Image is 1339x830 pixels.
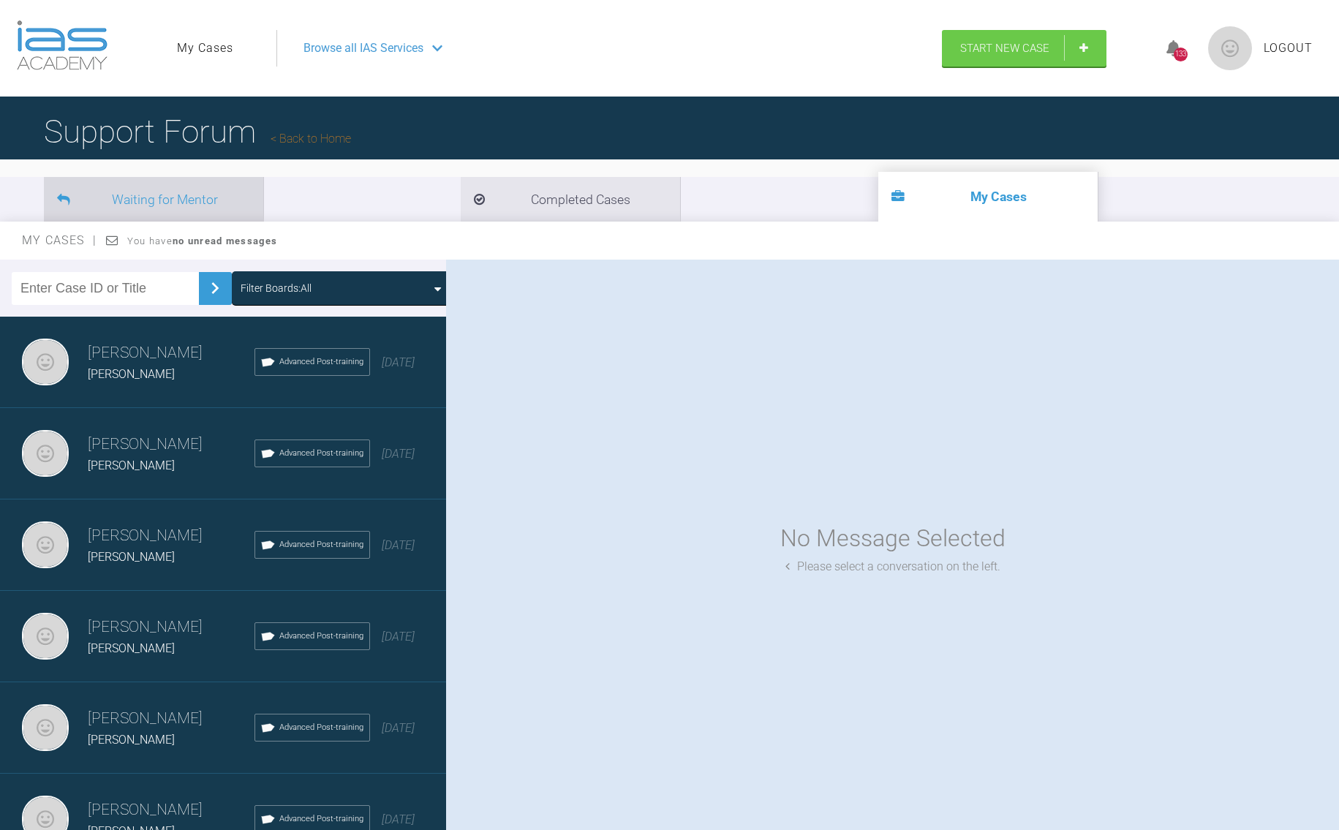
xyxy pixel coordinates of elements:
[203,276,227,300] img: chevronRight.28bd32b0.svg
[461,177,680,222] li: Completed Cases
[303,39,423,58] span: Browse all IAS Services
[382,630,415,644] span: [DATE]
[88,641,175,655] span: [PERSON_NAME]
[780,520,1006,557] div: No Message Selected
[960,42,1049,55] span: Start New Case
[271,132,351,146] a: Back to Home
[279,721,363,734] span: Advanced Post-training
[878,172,1098,222] li: My Cases
[382,355,415,369] span: [DATE]
[22,521,69,568] img: Mezmin Sawani
[279,812,363,826] span: Advanced Post-training
[88,341,254,366] h3: [PERSON_NAME]
[88,733,175,747] span: [PERSON_NAME]
[44,177,263,222] li: Waiting for Mentor
[177,39,233,58] a: My Cases
[22,233,97,247] span: My Cases
[88,432,254,457] h3: [PERSON_NAME]
[88,615,254,640] h3: [PERSON_NAME]
[88,550,175,564] span: [PERSON_NAME]
[382,721,415,735] span: [DATE]
[44,106,351,157] h1: Support Forum
[279,355,363,369] span: Advanced Post-training
[88,459,175,472] span: [PERSON_NAME]
[382,447,415,461] span: [DATE]
[1174,48,1188,61] div: 133
[22,613,69,660] img: Mezmin Sawani
[382,538,415,552] span: [DATE]
[241,280,312,296] div: Filter Boards: All
[12,272,199,305] input: Enter Case ID or Title
[279,630,363,643] span: Advanced Post-training
[22,704,69,751] img: Mezmin Sawani
[88,798,254,823] h3: [PERSON_NAME]
[173,235,277,246] strong: no unread messages
[1264,39,1313,58] a: Logout
[942,30,1106,67] a: Start New Case
[88,706,254,731] h3: [PERSON_NAME]
[279,447,363,460] span: Advanced Post-training
[17,20,108,70] img: logo-light.3e3ef733.png
[22,339,69,385] img: Mezmin Sawani
[88,524,254,548] h3: [PERSON_NAME]
[88,367,175,381] span: [PERSON_NAME]
[382,812,415,826] span: [DATE]
[1208,26,1252,70] img: profile.png
[127,235,277,246] span: You have
[785,557,1000,576] div: Please select a conversation on the left.
[22,430,69,477] img: Mezmin Sawani
[279,538,363,551] span: Advanced Post-training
